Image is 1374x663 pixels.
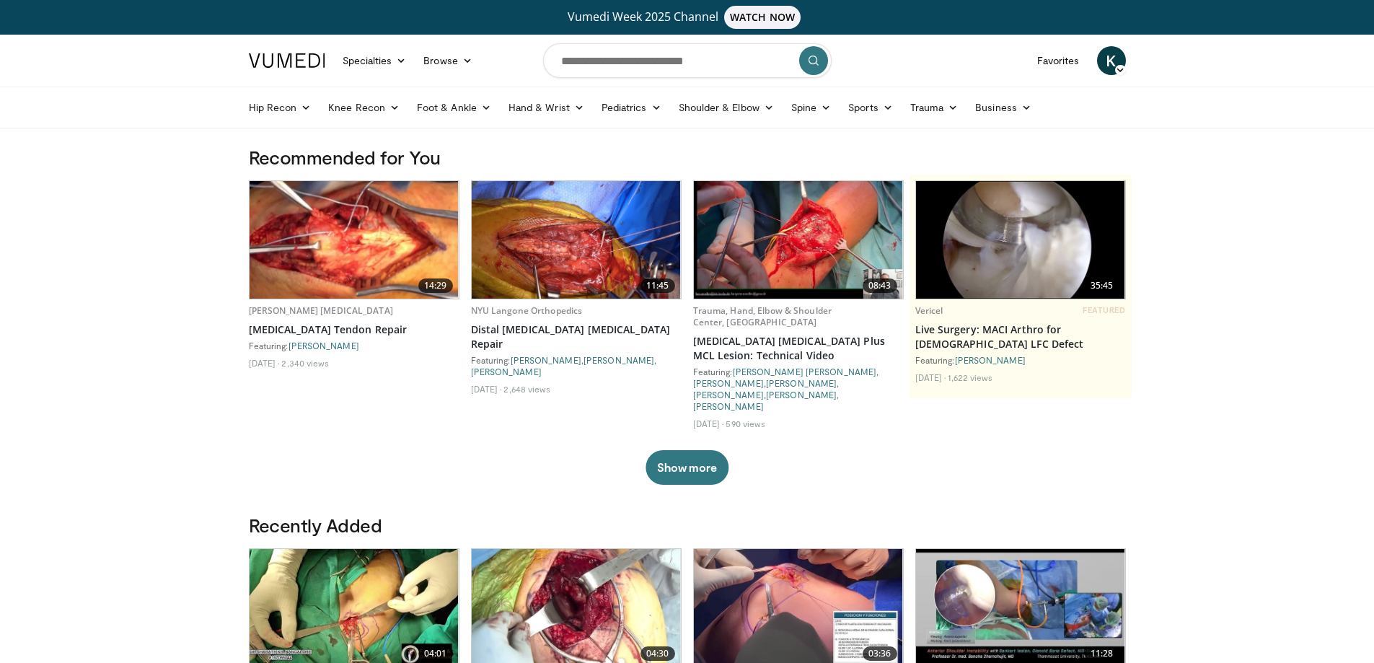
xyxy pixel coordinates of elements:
a: [PERSON_NAME] [583,355,654,365]
a: [PERSON_NAME] [PERSON_NAME] [733,366,877,377]
button: Show more [646,450,728,485]
a: 14:29 [250,181,459,299]
a: Pediatrics [593,93,670,122]
span: 08:43 [863,278,897,293]
span: WATCH NOW [724,6,801,29]
a: NYU Langone Orthopedics [471,304,583,317]
a: [PERSON_NAME] [289,341,359,351]
li: 2,340 views [281,357,329,369]
a: Sports [840,93,902,122]
li: [DATE] [249,357,280,369]
li: 1,622 views [948,372,992,383]
a: Trauma, Hand, Elbow & Shoulder Center, [GEOGRAPHIC_DATA] [693,304,832,328]
a: Business [966,93,1040,122]
li: 590 views [726,418,765,429]
h3: Recommended for You [249,146,1126,169]
a: Knee Recon [320,93,408,122]
div: Featuring: [249,340,459,351]
h3: Recently Added [249,514,1126,537]
li: [DATE] [915,372,946,383]
span: 04:30 [640,646,675,661]
a: Browse [415,46,481,75]
a: 08:43 [694,181,903,299]
a: [PERSON_NAME] [471,366,542,377]
a: Specialties [334,46,415,75]
li: [DATE] [693,418,724,429]
span: 11:45 [640,278,675,293]
a: 35:45 [916,181,1125,299]
a: Spine [783,93,840,122]
span: 35:45 [1085,278,1119,293]
a: Hand & Wrist [500,93,593,122]
input: Search topics, interventions [543,43,832,78]
a: Hip Recon [240,93,320,122]
div: Featuring: , , [471,354,682,377]
img: b62bfe51-9023-4abf-a33a-65650269408a.jpeg.620x360_q85_upscale.jpg [472,181,681,299]
div: Featuring: , , , , , [693,366,904,412]
a: 11:45 [472,181,681,299]
a: [PERSON_NAME] [693,390,764,400]
a: [PERSON_NAME] [MEDICAL_DATA] [249,304,393,317]
img: eb023345-1e2d-4374-a840-ddbc99f8c97c.620x360_q85_upscale.jpg [916,181,1125,299]
span: 04:01 [418,646,453,661]
a: Vumedi Week 2025 ChannelWATCH NOW [251,6,1124,29]
img: bbb8dafa-53b9-4e0e-a695-23d9e92bba9b.620x360_q85_upscale.jpg [694,181,903,299]
li: 2,648 views [503,383,550,395]
a: [PERSON_NAME] [766,390,837,400]
a: K [1097,46,1126,75]
img: VuMedi Logo [249,53,325,68]
span: FEATURED [1083,305,1125,315]
a: [PERSON_NAME] [955,355,1026,365]
a: Trauma [902,93,967,122]
img: 6a6e9558-0043-4c14-9335-946eb41604d1.620x360_q85_upscale.jpg [250,181,459,299]
a: Distal [MEDICAL_DATA] [MEDICAL_DATA] Repair [471,322,682,351]
a: [MEDICAL_DATA] Tendon Repair [249,322,459,337]
a: Vericel [915,304,943,317]
span: 14:29 [418,278,453,293]
a: [PERSON_NAME] [766,378,837,388]
span: 03:36 [863,646,897,661]
a: Foot & Ankle [408,93,500,122]
a: Live Surgery: MACI Arthro for [DEMOGRAPHIC_DATA] LFC Defect [915,322,1126,351]
a: Favorites [1029,46,1088,75]
a: Shoulder & Elbow [670,93,783,122]
div: Featuring: [915,354,1126,366]
a: [PERSON_NAME] [693,401,764,411]
li: [DATE] [471,383,502,395]
a: [PERSON_NAME] [511,355,581,365]
a: [PERSON_NAME] [693,378,764,388]
a: [MEDICAL_DATA] [MEDICAL_DATA] Plus MCL Lesion: Technical Video [693,334,904,363]
span: 11:28 [1085,646,1119,661]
